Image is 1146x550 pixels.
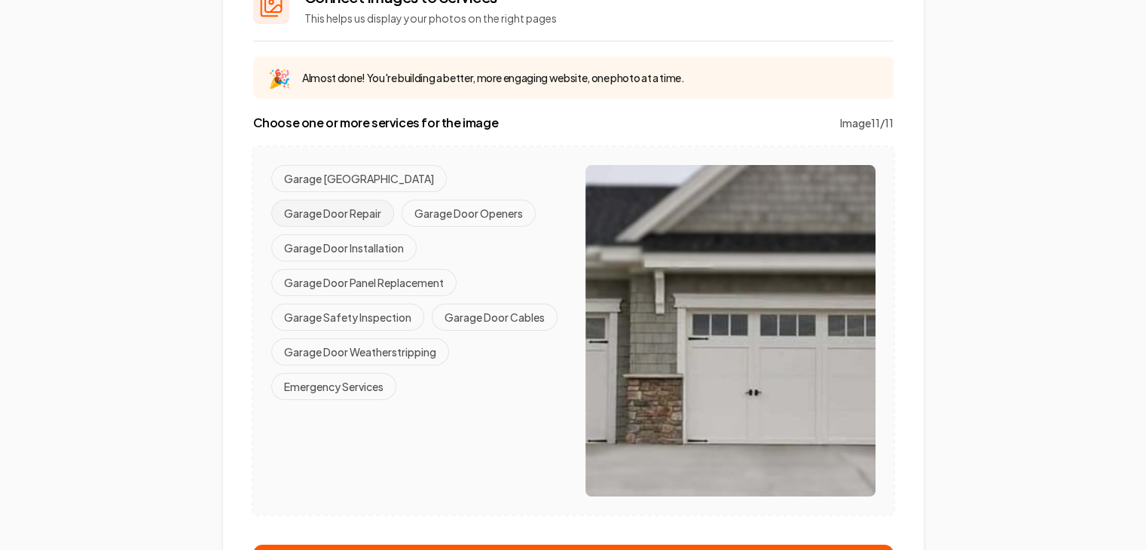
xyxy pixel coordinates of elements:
[304,11,557,26] p: This helps us display your photos on the right pages
[840,115,894,130] span: Image 11 / 11
[271,304,424,331] button: Garage Safety Inspection
[271,165,447,192] button: Garage [GEOGRAPHIC_DATA]
[402,200,536,227] button: Garage Door Openers
[268,66,291,90] span: 🎉
[271,200,394,227] button: Garage Door Repair
[432,304,558,331] button: Garage Door Cables
[271,373,396,400] button: Emergency Services
[302,70,684,85] p: Almost done! You're building a better, more engaging website, one photo at a time.
[271,269,457,296] button: Garage Door Panel Replacement
[271,338,449,365] button: Garage Door Weatherstripping
[585,165,876,497] img: Current Image
[253,114,499,132] label: Choose one or more services for the image
[271,234,417,261] button: Garage Door Installation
